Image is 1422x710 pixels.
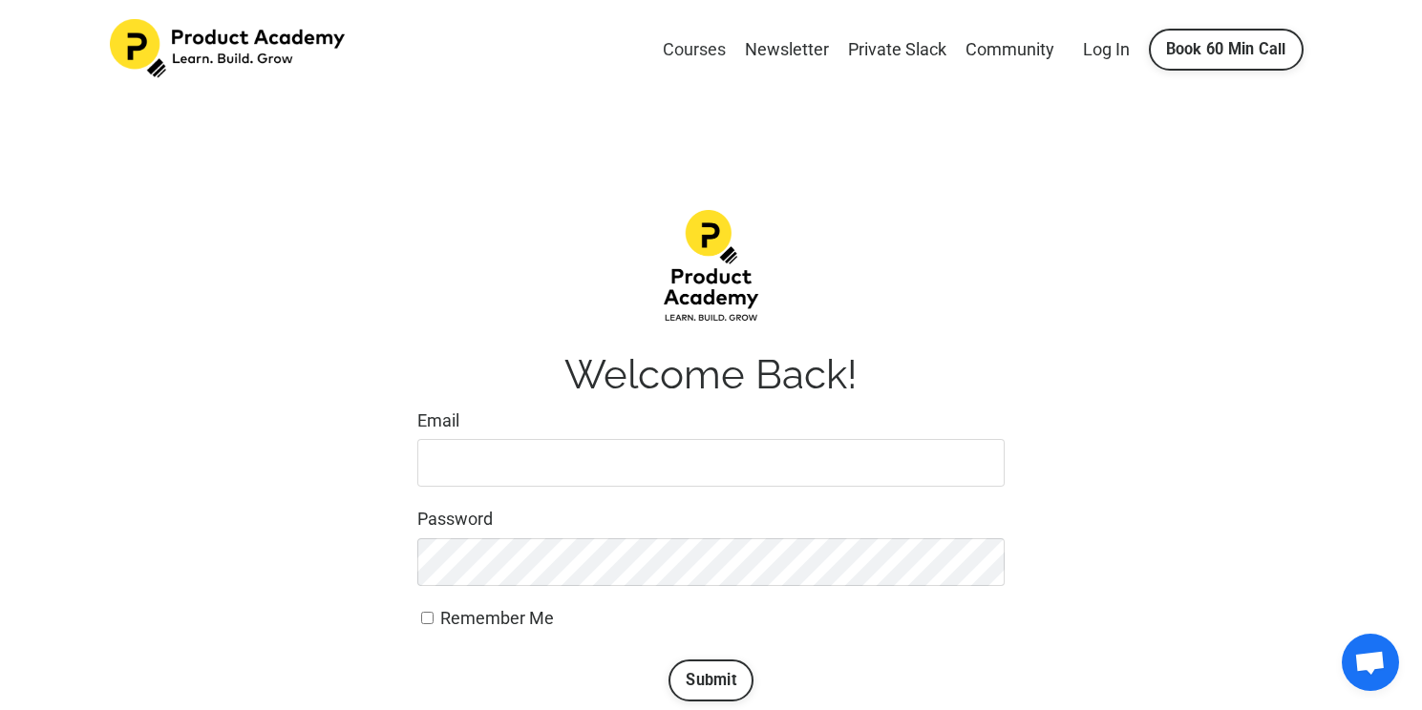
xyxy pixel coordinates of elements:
[110,19,349,78] img: Product Academy Logo
[1149,29,1304,71] a: Book 60 Min Call
[1083,39,1130,59] a: Log In
[417,407,1005,435] label: Email
[848,36,946,64] a: Private Slack
[664,210,759,324] img: d1483da-12f4-ea7b-dcde-4e4ae1a68fea_Product-academy-02.png
[417,351,1005,399] h1: Welcome Back!
[1342,634,1399,691] div: Open chat
[440,608,554,628] span: Remember Me
[966,36,1054,64] a: Community
[745,36,829,64] a: Newsletter
[417,506,1005,533] label: Password
[663,36,726,64] a: Courses
[669,659,753,701] button: Submit
[421,612,434,624] input: Remember Me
